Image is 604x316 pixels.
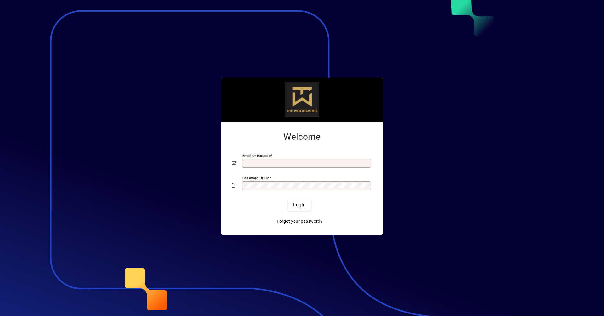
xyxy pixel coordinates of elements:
[293,202,306,208] span: Login
[274,216,325,227] a: Forgot your password?
[242,153,271,158] mat-label: Email or Barcode
[288,199,311,211] button: Login
[277,218,322,225] span: Forgot your password?
[232,132,372,142] h2: Welcome
[242,176,269,180] mat-label: Password or Pin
